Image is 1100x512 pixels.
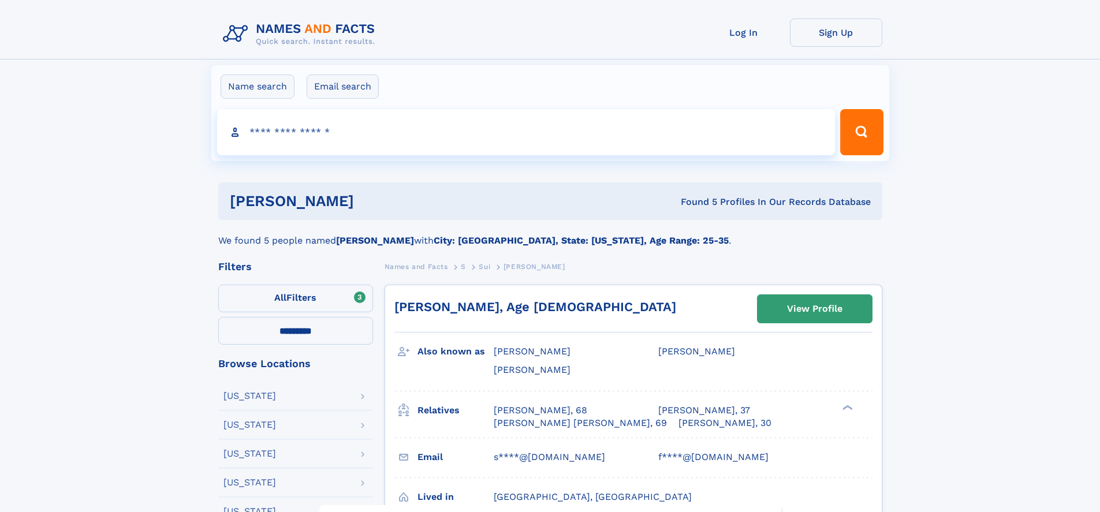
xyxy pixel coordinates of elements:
[218,220,882,248] div: We found 5 people named with .
[307,74,379,99] label: Email search
[223,478,276,487] div: [US_STATE]
[494,364,570,375] span: [PERSON_NAME]
[218,285,373,312] label: Filters
[517,196,871,208] div: Found 5 Profiles In Our Records Database
[494,491,692,502] span: [GEOGRAPHIC_DATA], [GEOGRAPHIC_DATA]
[479,259,490,274] a: Sui
[461,263,466,271] span: S
[840,403,853,411] div: ❯
[678,417,771,429] a: [PERSON_NAME], 30
[840,109,883,155] button: Search Button
[336,235,414,246] b: [PERSON_NAME]
[494,417,667,429] a: [PERSON_NAME] [PERSON_NAME], 69
[274,292,286,303] span: All
[223,420,276,429] div: [US_STATE]
[417,487,494,507] h3: Lived in
[494,404,587,417] a: [PERSON_NAME], 68
[504,263,565,271] span: [PERSON_NAME]
[479,263,490,271] span: Sui
[461,259,466,274] a: S
[223,449,276,458] div: [US_STATE]
[223,391,276,401] div: [US_STATE]
[698,18,790,47] a: Log In
[218,358,373,369] div: Browse Locations
[230,194,517,208] h1: [PERSON_NAME]
[758,295,872,323] a: View Profile
[658,404,750,417] a: [PERSON_NAME], 37
[385,259,448,274] a: Names and Facts
[417,447,494,467] h3: Email
[394,300,676,314] a: [PERSON_NAME], Age [DEMOGRAPHIC_DATA]
[221,74,294,99] label: Name search
[218,18,385,50] img: Logo Names and Facts
[217,109,836,155] input: search input
[494,346,570,357] span: [PERSON_NAME]
[790,18,882,47] a: Sign Up
[434,235,729,246] b: City: [GEOGRAPHIC_DATA], State: [US_STATE], Age Range: 25-35
[658,346,735,357] span: [PERSON_NAME]
[417,342,494,361] h3: Also known as
[417,401,494,420] h3: Relatives
[787,296,842,322] div: View Profile
[218,261,373,272] div: Filters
